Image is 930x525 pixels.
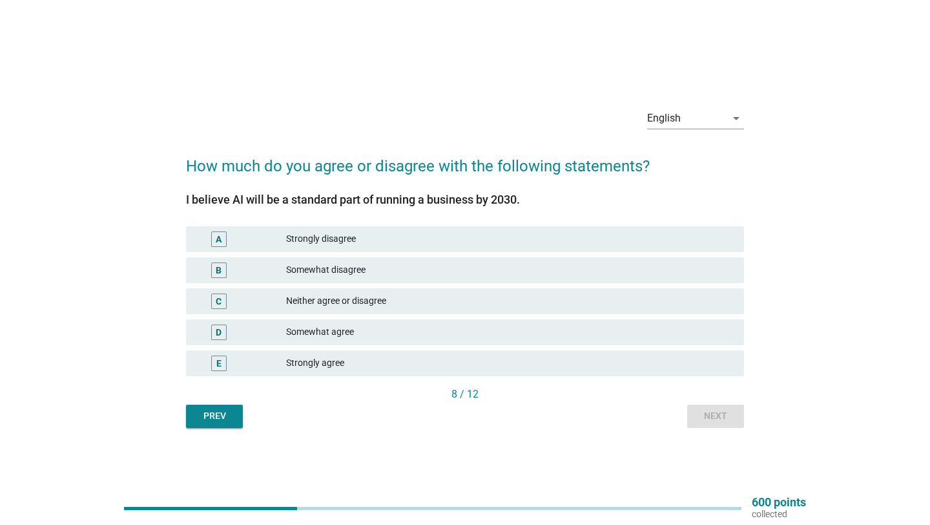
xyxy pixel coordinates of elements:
div: Neither agree or disagree [286,294,734,309]
div: C [216,294,222,308]
div: Prev [196,409,232,423]
p: 600 points [752,497,806,508]
div: English [647,112,681,124]
h2: How much do you agree or disagree with the following statements? [186,142,744,178]
div: B [216,263,222,277]
div: Somewhat disagree [286,262,734,278]
p: collected [752,508,806,520]
div: 8 / 12 [186,387,744,402]
div: E [216,356,222,370]
div: Strongly disagree [286,231,734,247]
button: Prev [186,405,243,428]
i: arrow_drop_down [728,111,744,126]
div: D [216,325,222,339]
div: I believe AI will be a standard part of running a business by 2030. [186,191,744,208]
div: Somewhat agree [286,325,734,340]
div: Strongly agree [286,356,734,371]
div: A [216,232,222,246]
